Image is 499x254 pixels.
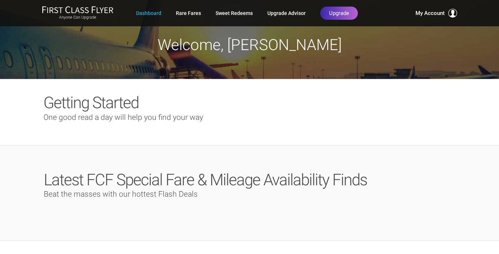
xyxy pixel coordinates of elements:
[320,7,358,20] a: Upgrade
[42,6,113,20] a: First Class FlyerAnyone Can Upgrade
[216,7,253,20] a: Sweet Redeems
[44,170,367,189] span: Latest FCF Special Fare & Mileage Availability Finds
[158,36,342,54] span: Welcome, [PERSON_NAME]
[44,190,198,198] span: Beat the masses with our hottest Flash Deals
[267,7,306,20] a: Upgrade Advisor
[415,9,457,18] button: My Account
[42,6,113,14] img: First Class Flyer
[43,113,203,122] span: One good read a day will help you find your way
[176,7,201,20] a: Rare Fares
[415,9,445,18] span: My Account
[136,7,161,20] a: Dashboard
[42,15,113,20] small: Anyone Can Upgrade
[43,93,139,112] span: Getting Started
